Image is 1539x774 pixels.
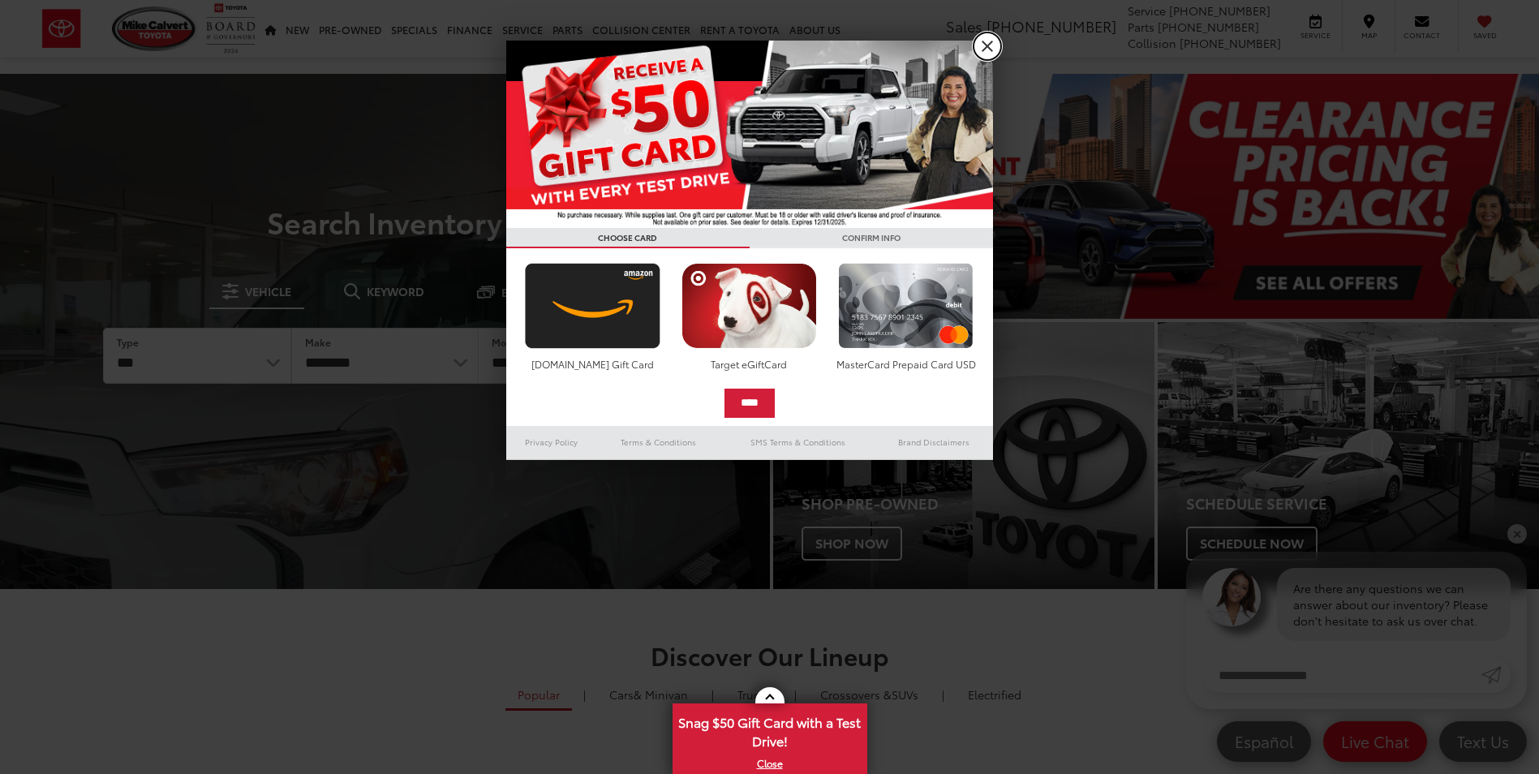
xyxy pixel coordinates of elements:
div: Target eGiftCard [677,357,821,371]
a: Terms & Conditions [596,432,720,452]
div: MasterCard Prepaid Card USD [834,357,978,371]
img: 55838_top_625864.jpg [506,41,993,228]
a: Brand Disclaimers [875,432,993,452]
div: [DOMAIN_NAME] Gift Card [521,357,664,371]
a: Privacy Policy [506,432,597,452]
span: Snag $50 Gift Card with a Test Drive! [674,705,866,755]
h3: CONFIRM INFO [750,228,993,248]
a: SMS Terms & Conditions [721,432,875,452]
img: amazoncard.png [521,263,664,349]
img: targetcard.png [677,263,821,349]
h3: CHOOSE CARD [506,228,750,248]
img: mastercard.png [834,263,978,349]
